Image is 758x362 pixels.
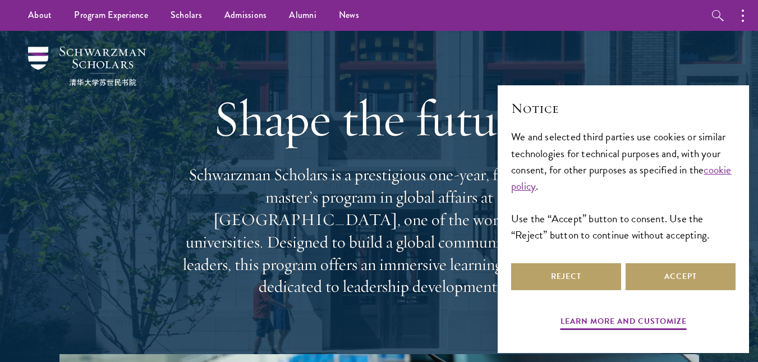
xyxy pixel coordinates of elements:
h1: Shape the future. [177,87,581,150]
img: Schwarzman Scholars [28,47,146,86]
button: Accept [626,263,736,290]
h2: Notice [511,99,736,118]
p: Schwarzman Scholars is a prestigious one-year, fully funded master’s program in global affairs at... [177,164,581,298]
div: We and selected third parties use cookies or similar technologies for technical purposes and, wit... [511,129,736,242]
a: cookie policy [511,162,732,194]
button: Reject [511,263,621,290]
button: Learn more and customize [561,314,687,332]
